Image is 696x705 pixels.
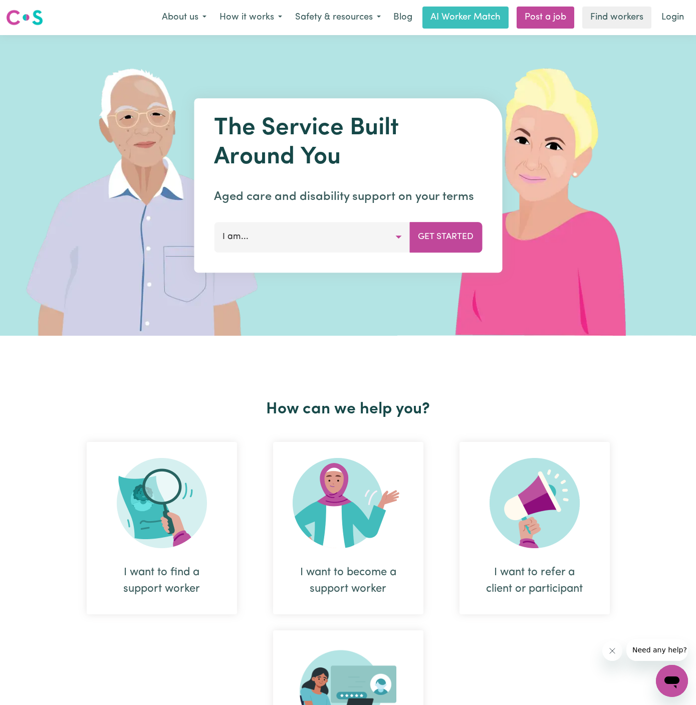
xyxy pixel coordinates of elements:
[459,442,610,614] div: I want to refer a client or participant
[517,7,574,29] a: Post a job
[387,7,418,29] a: Blog
[214,114,482,172] h1: The Service Built Around You
[409,222,482,252] button: Get Started
[626,639,688,661] iframe: Message from company
[656,665,688,697] iframe: Button to launch messaging window
[490,458,580,548] img: Refer
[293,458,404,548] img: Become Worker
[297,564,399,597] div: I want to become a support worker
[6,6,43,29] a: Careseekers logo
[655,7,690,29] a: Login
[602,641,622,661] iframe: Close message
[213,7,289,28] button: How it works
[69,400,628,419] h2: How can we help you?
[422,7,509,29] a: AI Worker Match
[214,222,410,252] button: I am...
[6,9,43,27] img: Careseekers logo
[484,564,586,597] div: I want to refer a client or participant
[111,564,213,597] div: I want to find a support worker
[289,7,387,28] button: Safety & resources
[117,458,207,548] img: Search
[582,7,651,29] a: Find workers
[87,442,237,614] div: I want to find a support worker
[214,188,482,206] p: Aged care and disability support on your terms
[155,7,213,28] button: About us
[273,442,423,614] div: I want to become a support worker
